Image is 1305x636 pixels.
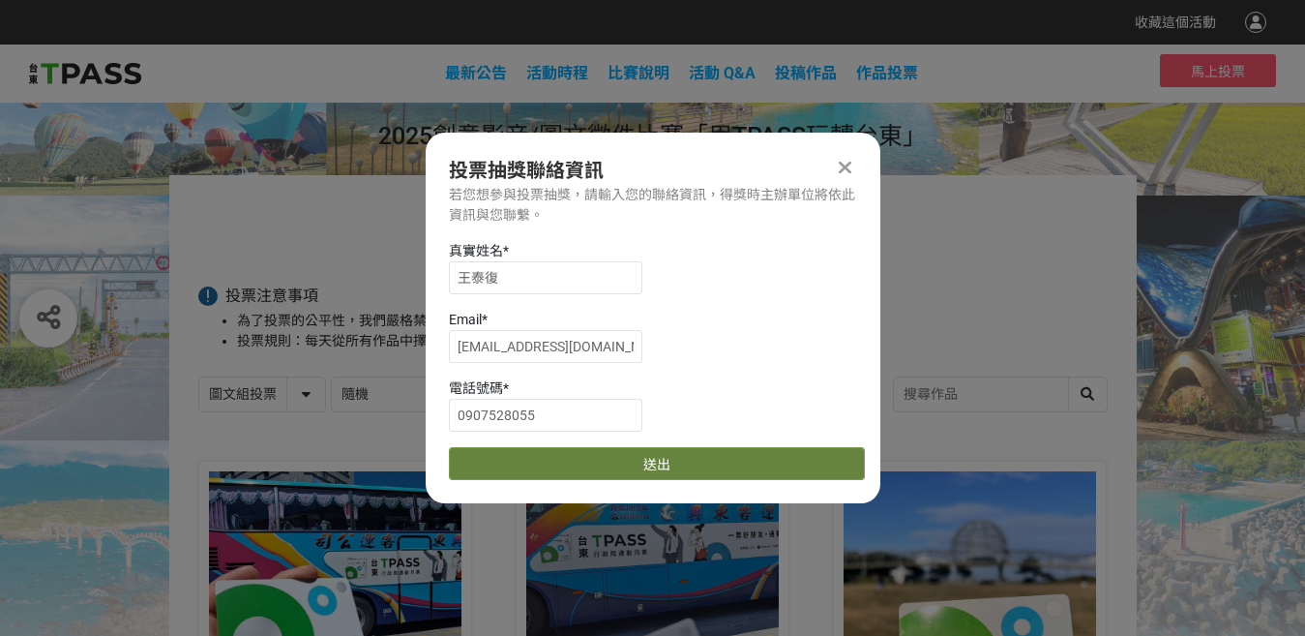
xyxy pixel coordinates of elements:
span: Email [449,312,482,327]
h1: 投票列表 [198,214,1108,237]
li: 為了投票的公平性，我們嚴格禁止灌票行為，所有投票者皆需經過 LINE 登入認證。 [237,311,1108,331]
span: 真實姓名 [449,243,503,258]
span: 電話號碼 [449,380,503,396]
span: 馬上投票 [1191,64,1245,79]
img: 2025創意影音/圖文徵件比賽「用TPASS玩轉台東」 [29,59,141,88]
button: 送出 [449,447,865,480]
button: 馬上投票 [1160,54,1276,87]
li: 投票規則：每天從所有作品中擇一投票。 [237,331,1108,351]
div: 投票抽獎聯絡資訊 [449,156,857,185]
a: 活動時程 [526,64,588,82]
span: 作品投票 [856,64,918,82]
span: 投稿作品 [775,64,837,82]
div: 若您想參與投票抽獎，請輸入您的聯絡資訊，得獎時主辦單位將依此資訊與您聯繫。 [449,185,857,226]
a: 活動 Q&A [689,64,756,82]
input: 搜尋作品 [894,378,1107,411]
span: 2025創意影音/圖文徵件比賽「用TPASS玩轉台東」 [378,122,927,150]
a: 比賽說明 [608,64,669,82]
a: 最新公告 [445,64,507,82]
span: 收藏這個活動 [1135,15,1216,30]
span: 投票注意事項 [225,287,318,305]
